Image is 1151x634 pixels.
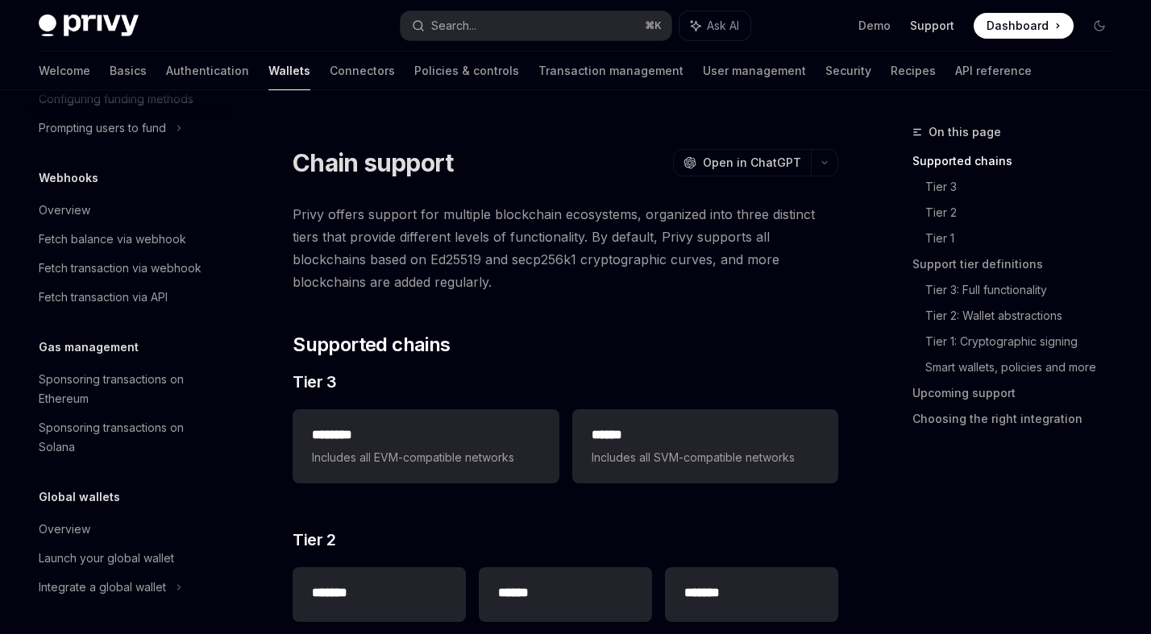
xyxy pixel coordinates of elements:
[26,283,232,312] a: Fetch transaction via API
[925,329,1125,354] a: Tier 1: Cryptographic signing
[987,18,1049,34] span: Dashboard
[26,225,232,254] a: Fetch balance via webhook
[26,254,232,283] a: Fetch transaction via webhook
[925,226,1125,251] a: Tier 1
[39,370,222,408] div: Sponsoring transactions on Ethereum
[39,118,166,138] div: Prompting users to fund
[26,365,232,413] a: Sponsoring transactions on Ethereum
[592,448,819,467] span: Includes all SVM-compatible networks
[39,520,90,539] div: Overview
[39,418,222,457] div: Sponsoring transactions on Solana
[825,52,871,90] a: Security
[858,18,891,34] a: Demo
[912,148,1125,174] a: Supported chains
[293,528,335,551] span: Tier 2
[39,15,139,37] img: dark logo
[268,52,310,90] a: Wallets
[538,52,684,90] a: Transaction management
[401,11,671,40] button: Search...⌘K
[39,338,139,357] h5: Gas management
[26,544,232,573] a: Launch your global wallet
[39,578,166,597] div: Integrate a global wallet
[39,201,90,220] div: Overview
[39,230,186,249] div: Fetch balance via webhook
[312,448,539,467] span: Includes all EVM-compatible networks
[910,18,954,34] a: Support
[912,251,1125,277] a: Support tier definitions
[39,288,168,307] div: Fetch transaction via API
[39,168,98,188] h5: Webhooks
[293,332,450,358] span: Supported chains
[572,409,838,483] a: **** *Includes all SVM-compatible networks
[1087,13,1112,39] button: Toggle dark mode
[912,380,1125,406] a: Upcoming support
[925,303,1125,329] a: Tier 2: Wallet abstractions
[26,196,232,225] a: Overview
[974,13,1074,39] a: Dashboard
[645,19,662,32] span: ⌘ K
[39,549,174,568] div: Launch your global wallet
[414,52,519,90] a: Policies & controls
[166,52,249,90] a: Authentication
[26,515,232,544] a: Overview
[293,371,336,393] span: Tier 3
[39,52,90,90] a: Welcome
[39,487,120,507] h5: Global wallets
[703,155,801,171] span: Open in ChatGPT
[891,52,936,90] a: Recipes
[39,259,202,278] div: Fetch transaction via webhook
[925,174,1125,200] a: Tier 3
[26,413,232,462] a: Sponsoring transactions on Solana
[110,52,147,90] a: Basics
[925,277,1125,303] a: Tier 3: Full functionality
[431,16,476,35] div: Search...
[330,52,395,90] a: Connectors
[925,200,1125,226] a: Tier 2
[293,409,559,483] a: **** ***Includes all EVM-compatible networks
[673,149,811,176] button: Open in ChatGPT
[925,354,1125,380] a: Smart wallets, policies and more
[955,52,1032,90] a: API reference
[293,203,838,293] span: Privy offers support for multiple blockchain ecosystems, organized into three distinct tiers that...
[707,18,739,34] span: Ask AI
[703,52,806,90] a: User management
[929,122,1001,142] span: On this page
[679,11,750,40] button: Ask AI
[293,148,453,177] h1: Chain support
[912,406,1125,432] a: Choosing the right integration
